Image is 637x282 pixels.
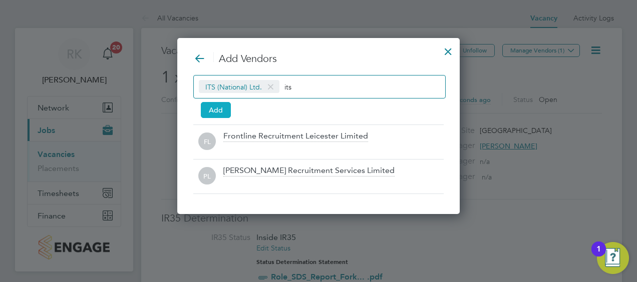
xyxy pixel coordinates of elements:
div: 1 [596,249,601,262]
span: ITS (National) Ltd. [199,80,279,93]
div: Frontline Recruitment Leicester Limited [223,131,368,142]
input: Search vendors... [284,80,347,93]
span: FL [198,133,216,150]
span: PL [198,167,216,185]
button: Open Resource Center, 1 new notification [597,242,629,274]
button: Add [201,102,231,118]
h3: Add Vendors [193,52,444,65]
div: [PERSON_NAME] Recruitment Services Limited [223,165,395,176]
